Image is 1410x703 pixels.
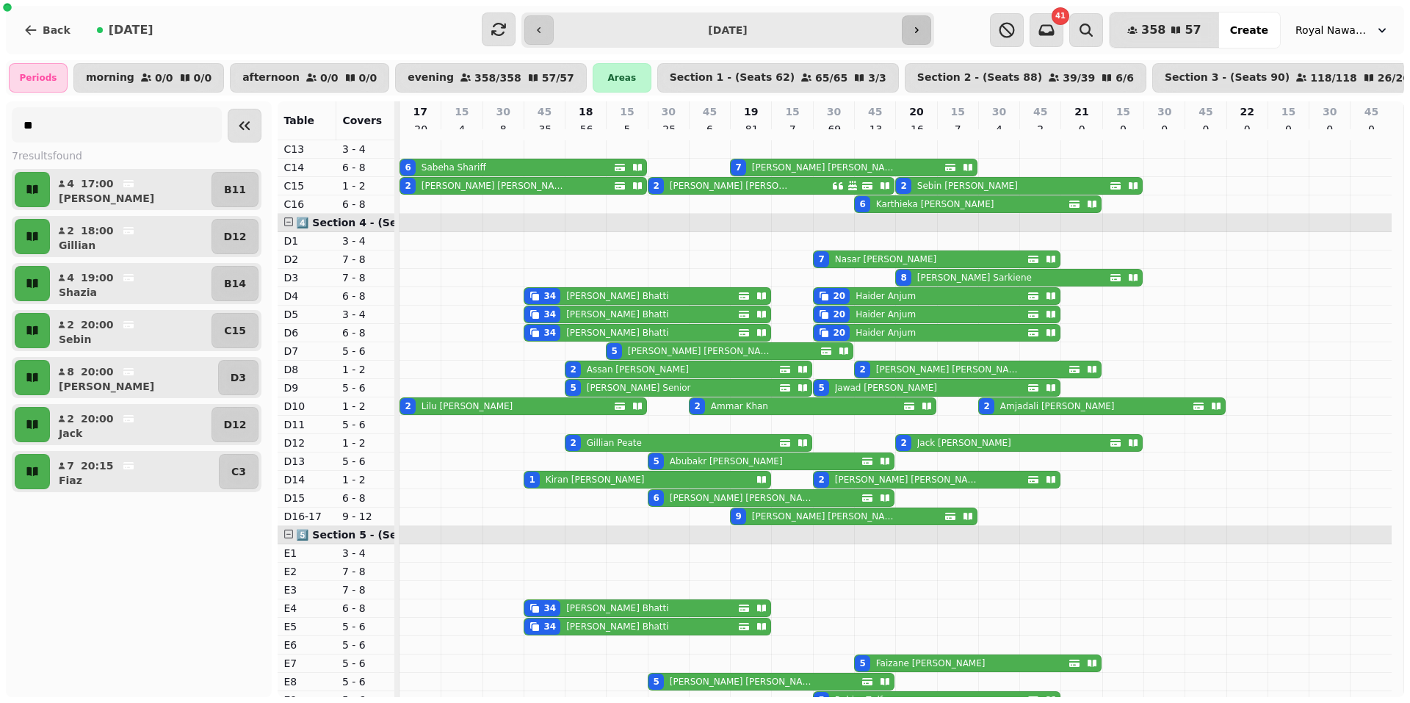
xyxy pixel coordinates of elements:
[818,382,824,394] div: 5
[455,104,469,119] p: 15
[342,454,389,469] p: 5 - 6
[566,602,668,614] p: [PERSON_NAME] Bhatti
[1365,122,1377,137] p: 0
[59,426,82,441] p: Jack
[395,63,587,93] button: evening358/35857/57
[342,325,389,340] p: 6 - 8
[283,270,330,285] p: D3
[566,290,668,302] p: [PERSON_NAME] Bhatti
[342,491,389,505] p: 6 - 8
[456,122,468,137] p: 4
[53,360,215,395] button: 820:00[PERSON_NAME]
[744,104,758,119] p: 19
[538,104,552,119] p: 45
[566,327,668,339] p: [PERSON_NAME] Bhatti
[1240,104,1254,119] p: 22
[670,72,795,84] p: Section 1 - (Seats 62)
[66,176,75,191] p: 4
[223,229,246,244] p: D12
[296,529,437,541] span: 5️⃣ Section 5 - (Seats 54)
[876,198,994,210] p: Karthieka [PERSON_NAME]
[587,437,642,449] p: Gillian Peate
[9,63,68,93] div: Periods
[579,104,593,119] p: 18
[283,399,330,414] p: D10
[85,12,165,48] button: [DATE]
[342,399,389,414] p: 1 - 2
[1055,12,1066,20] span: 41
[704,122,716,137] p: 6
[992,104,1006,119] p: 30
[320,73,339,83] p: 0 / 0
[283,252,330,267] p: D2
[194,73,212,83] p: 0 / 0
[570,382,576,394] div: 5
[628,345,772,357] p: [PERSON_NAME] [PERSON_NAME]
[694,400,700,412] div: 2
[73,63,224,93] button: morning0/00/0
[283,583,330,597] p: E3
[283,344,330,358] p: D7
[1241,122,1253,137] p: 0
[81,458,114,473] p: 20:15
[983,400,989,412] div: 2
[414,122,426,137] p: 20
[342,638,389,652] p: 5 - 6
[81,223,114,238] p: 18:00
[283,656,330,671] p: E7
[900,272,906,284] div: 8
[1035,122,1046,137] p: 2
[1110,12,1219,48] button: 35857
[566,309,668,320] p: [PERSON_NAME] Bhatti
[835,253,936,265] p: Nasar [PERSON_NAME]
[835,382,937,394] p: Jawad [PERSON_NAME]
[662,104,676,119] p: 30
[856,309,916,320] p: Haider Anjum
[283,601,330,616] p: E4
[670,492,813,504] p: [PERSON_NAME] [PERSON_NAME]
[1159,122,1171,137] p: 0
[211,266,258,301] button: B14
[359,73,377,83] p: 0 / 0
[911,122,922,137] p: 16
[405,180,411,192] div: 2
[818,253,824,265] div: 7
[662,122,674,137] p: 25
[231,370,246,385] p: D3
[283,436,330,450] p: D12
[342,472,389,487] p: 1 - 2
[223,417,246,432] p: D12
[342,179,389,193] p: 1 - 2
[1157,104,1171,119] p: 30
[1076,122,1088,137] p: 0
[1000,400,1115,412] p: Amjadali [PERSON_NAME]
[703,104,717,119] p: 45
[224,323,246,338] p: C15
[546,474,645,486] p: Kiran [PERSON_NAME]
[856,290,916,302] p: Haider Anjum
[1283,122,1295,137] p: 0
[342,160,389,175] p: 6 - 8
[405,400,411,412] div: 2
[1033,104,1047,119] p: 45
[1218,12,1280,48] button: Create
[543,327,556,339] div: 34
[1063,73,1095,83] p: 39 / 39
[496,104,510,119] p: 30
[917,437,1011,449] p: Jack [PERSON_NAME]
[283,307,330,322] p: D5
[735,162,741,173] div: 7
[219,454,258,489] button: C3
[474,73,521,83] p: 358 / 358
[296,217,437,228] span: 4️⃣ Section 4 - (Seats 86)
[81,317,114,332] p: 20:00
[1116,73,1134,83] p: 6 / 6
[422,162,486,173] p: Sabeha Shariff
[342,115,382,126] span: Covers
[529,474,535,486] div: 1
[408,72,454,84] p: evening
[580,122,592,137] p: 56
[218,360,258,395] button: D3
[283,472,330,487] p: D14
[109,24,153,36] span: [DATE]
